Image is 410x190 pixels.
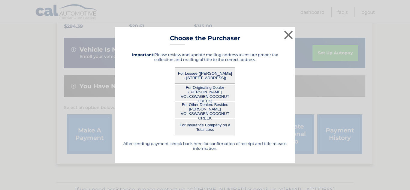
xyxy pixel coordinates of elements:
button: × [282,29,294,41]
button: For Insurance Company on a Total Loss [175,119,235,135]
h5: After sending payment, check back here for confirmation of receipt and title release information. [122,141,288,151]
button: For Other Dealers Besides [PERSON_NAME] VOLKSWAGEN COCONUT CREEK [175,102,235,118]
button: For Lessee ([PERSON_NAME] - [STREET_ADDRESS]) [175,67,235,84]
strong: Important: [132,52,154,57]
h5: Please review and update mailing address to ensure proper tax collection and mailing of title to ... [122,52,288,62]
h3: Choose the Purchaser [170,35,240,45]
button: For Originating Dealer ([PERSON_NAME] VOLKSWAGEN COCONUT CREEK) [175,85,235,101]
